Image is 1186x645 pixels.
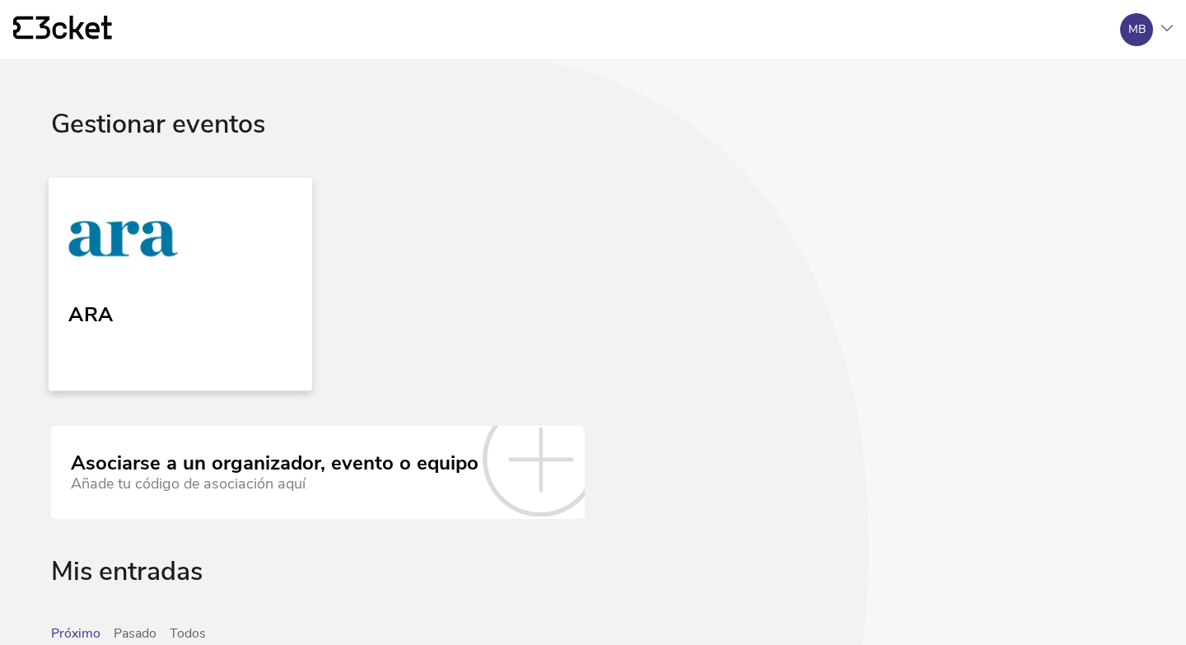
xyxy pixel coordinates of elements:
[71,452,479,475] div: Asociarse a un organizador, evento o equipo
[51,110,1135,180] div: Gestionar eventos
[1128,23,1146,36] div: MB
[68,204,178,280] img: ARA
[49,177,312,390] a: ARA ARA
[13,16,112,44] a: {' '}
[51,557,1135,627] div: Mis entradas
[71,475,479,493] div: Añade tu código de asociación aquí
[68,297,113,326] div: ARA
[13,16,33,40] g: {' '}
[51,426,585,518] a: Asociarse a un organizador, evento o equipo Añade tu código de asociación aquí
